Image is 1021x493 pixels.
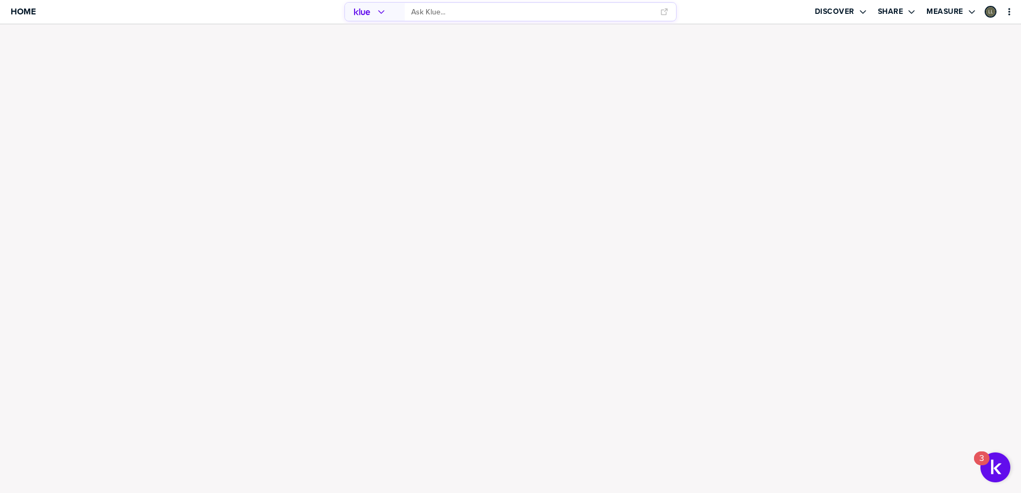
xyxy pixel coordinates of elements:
label: Measure [926,7,963,17]
label: Share [878,7,904,17]
a: Edit Profile [984,5,998,19]
input: Ask Klue... [411,3,653,21]
div: 3 [979,458,984,472]
div: Lindsay Lawler [985,6,996,18]
img: 57d6dcb9b6d4b3943da97fe41573ba18-sml.png [986,7,995,17]
label: Discover [815,7,854,17]
span: Home [11,7,36,16]
button: Open Resource Center, 3 new notifications [980,452,1010,482]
